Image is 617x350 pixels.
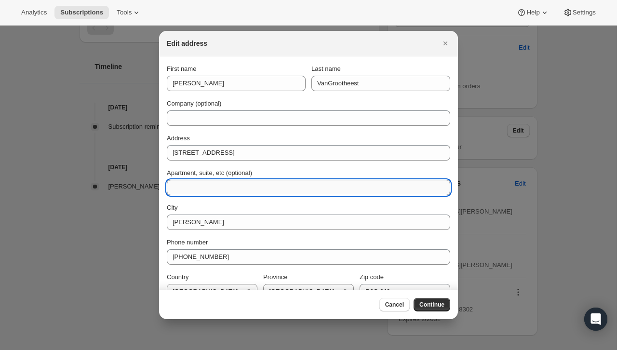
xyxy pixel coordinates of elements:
[419,301,444,309] span: Continue
[360,273,384,281] span: Zip code
[167,169,252,176] span: Apartment, suite, etc (optional)
[557,6,602,19] button: Settings
[111,6,147,19] button: Tools
[167,100,221,107] span: Company (optional)
[54,6,109,19] button: Subscriptions
[167,135,190,142] span: Address
[21,9,47,16] span: Analytics
[167,239,208,246] span: Phone number
[379,298,410,311] button: Cancel
[167,65,196,72] span: First name
[385,301,404,309] span: Cancel
[584,308,607,331] div: Open Intercom Messenger
[167,273,189,281] span: Country
[167,39,207,48] h2: Edit address
[60,9,103,16] span: Subscriptions
[117,9,132,16] span: Tools
[167,204,177,211] span: City
[15,6,53,19] button: Analytics
[511,6,555,19] button: Help
[414,298,450,311] button: Continue
[439,37,452,50] button: Close
[526,9,539,16] span: Help
[311,65,341,72] span: Last name
[573,9,596,16] span: Settings
[263,273,288,281] span: Province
